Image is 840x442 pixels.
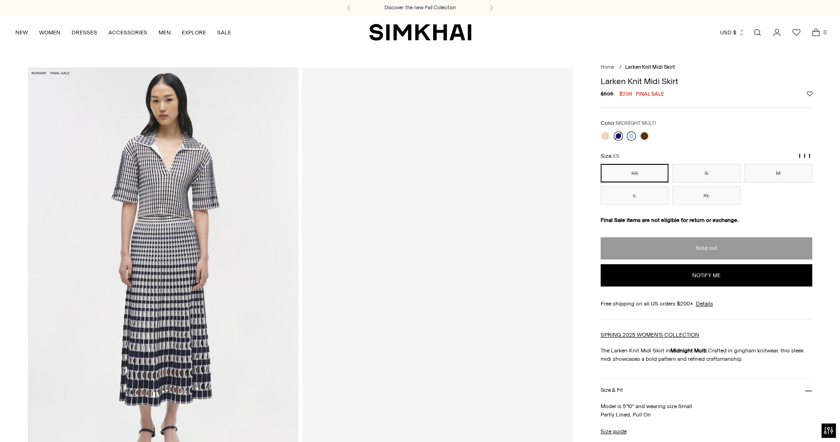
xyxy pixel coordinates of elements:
a: DRESSES [72,22,97,43]
a: Size guide [601,427,627,435]
strong: Midnight Multi. [670,347,708,354]
div: / [619,64,622,71]
a: Discover the new Fall Collection [384,4,456,12]
nav: breadcrumbs [601,64,813,71]
a: WOMEN [39,22,60,43]
button: Size & Fit [601,378,813,402]
a: Open search modal [748,23,767,42]
s: $595 [601,90,614,98]
button: L [601,186,669,205]
span: Larken Knit Midi Skirt [625,64,675,70]
a: Home [601,64,614,70]
p: Model is 5'10" and wearing size Small Partly Lined, Pull On [601,402,813,419]
a: NEW [15,22,28,43]
button: USD $ [720,22,745,43]
a: SIMKHAI [369,23,471,41]
button: S [672,164,741,182]
h3: Size & Fit [601,387,623,393]
a: Details [696,299,713,308]
span: 0 [820,28,829,36]
a: ACCESSORIES [108,22,147,43]
a: Go to the account page [767,23,786,42]
a: SALE [217,22,231,43]
p: The Larken Knit Midi Skirt in Crafted in gingham knitwear, this sleek midi showcases a bold patte... [601,346,813,363]
a: SPRING 2025 WOMEN'S COLLECTION [601,331,699,338]
label: Size: [601,152,619,161]
a: MEN [159,22,171,43]
button: Add to Wishlist [807,91,812,97]
span: MIDNIGHT MULTI [616,120,656,126]
span: $298 [619,90,632,98]
h1: Larken Knit Midi Skirt [601,77,813,85]
span: XS [613,153,619,159]
label: Color: [601,119,656,128]
a: Wishlist [787,23,806,42]
a: EXPLORE [182,22,206,43]
button: XL [672,186,741,205]
button: XS [601,164,669,182]
button: M [744,164,813,182]
div: Free shipping on all US orders $200+ [601,299,813,308]
strong: Final Sale items are not eligible for return or exchange. [601,217,739,223]
button: Notify me [601,264,813,286]
a: Open cart modal [807,23,825,42]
